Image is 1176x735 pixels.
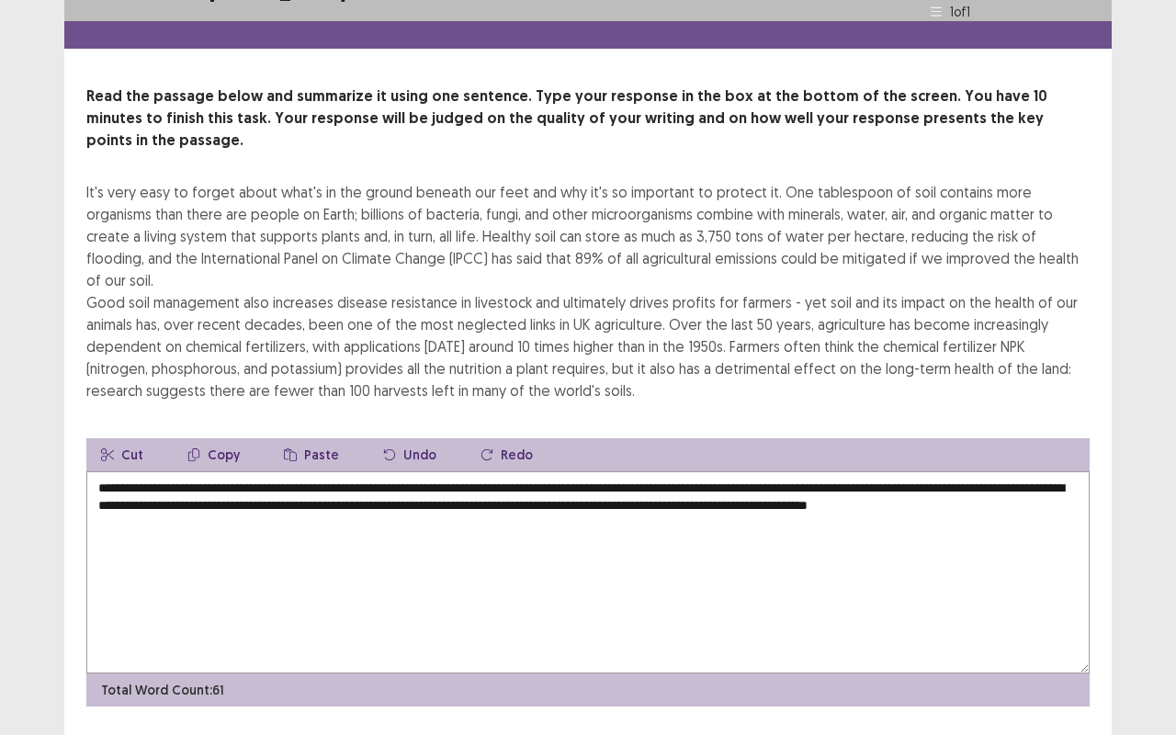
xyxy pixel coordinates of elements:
p: Read the passage below and summarize it using one sentence. Type your response in the box at the ... [86,85,1090,152]
button: Undo [368,438,451,471]
button: Paste [269,438,354,471]
button: Copy [173,438,254,471]
div: It's very easy to forget about what's in the ground beneath our feet and why it's so important to... [86,181,1090,401]
p: 1 of 1 [950,2,970,21]
button: Cut [86,438,158,471]
p: Total Word Count: 61 [101,681,224,700]
button: Redo [466,438,548,471]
